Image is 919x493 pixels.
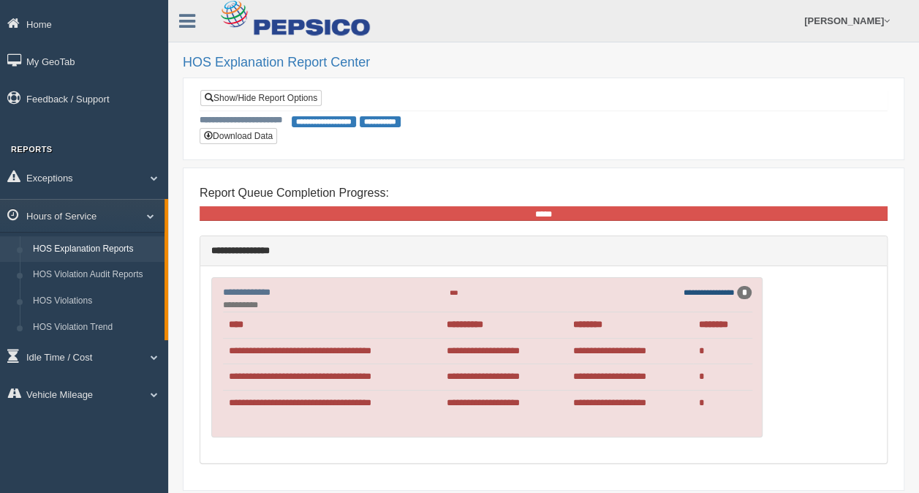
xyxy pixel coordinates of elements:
[183,56,904,70] h2: HOS Explanation Report Center
[200,187,888,200] h4: Report Queue Completion Progress:
[26,236,164,263] a: HOS Explanation Reports
[200,128,277,144] button: Download Data
[200,90,322,106] a: Show/Hide Report Options
[26,262,164,288] a: HOS Violation Audit Reports
[26,288,164,315] a: HOS Violations
[26,315,164,341] a: HOS Violation Trend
